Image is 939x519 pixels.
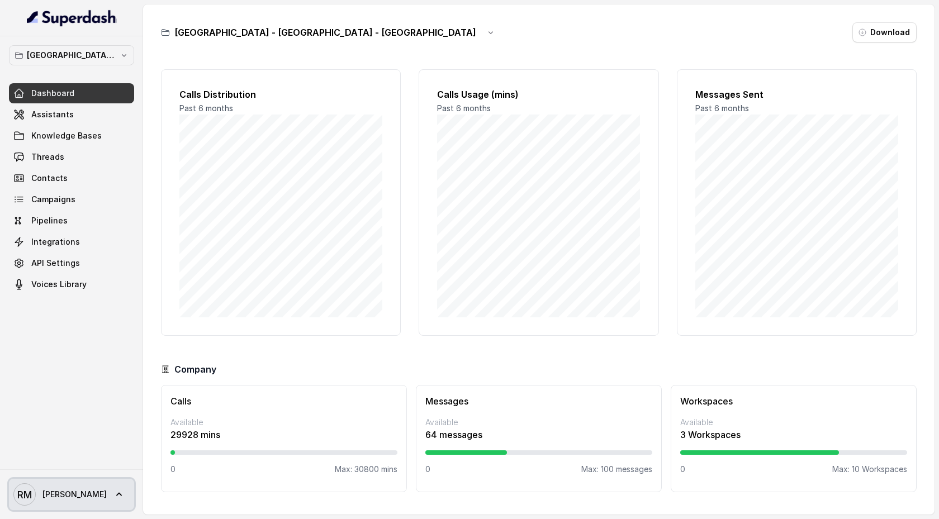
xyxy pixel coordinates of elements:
[170,417,397,428] p: Available
[27,9,117,27] img: light.svg
[335,464,397,475] p: Max: 30800 mins
[581,464,652,475] p: Max: 100 messages
[425,428,652,441] p: 64 messages
[9,104,134,125] a: Assistants
[9,189,134,209] a: Campaigns
[437,103,491,113] span: Past 6 months
[680,394,907,408] h3: Workspaces
[27,49,116,62] p: [GEOGRAPHIC_DATA] - [GEOGRAPHIC_DATA] - [GEOGRAPHIC_DATA]
[42,489,107,500] span: [PERSON_NAME]
[9,274,134,294] a: Voices Library
[31,194,75,205] span: Campaigns
[680,428,907,441] p: 3 Workspaces
[174,26,476,39] h3: [GEOGRAPHIC_DATA] - [GEOGRAPHIC_DATA] - [GEOGRAPHIC_DATA]
[170,428,397,441] p: 29928 mins
[425,417,652,428] p: Available
[31,151,64,163] span: Threads
[425,464,430,475] p: 0
[31,130,102,141] span: Knowledge Bases
[680,417,907,428] p: Available
[31,258,80,269] span: API Settings
[9,211,134,231] a: Pipelines
[9,147,134,167] a: Threads
[170,464,176,475] p: 0
[680,464,685,475] p: 0
[179,103,233,113] span: Past 6 months
[31,279,87,290] span: Voices Library
[9,232,134,252] a: Integrations
[31,109,74,120] span: Assistants
[174,363,216,376] h3: Company
[9,126,134,146] a: Knowledge Bases
[695,88,898,101] h2: Messages Sent
[9,479,134,510] a: [PERSON_NAME]
[852,22,917,42] button: Download
[9,253,134,273] a: API Settings
[437,88,640,101] h2: Calls Usage (mins)
[832,464,907,475] p: Max: 10 Workspaces
[695,103,749,113] span: Past 6 months
[179,88,382,101] h2: Calls Distribution
[31,173,68,184] span: Contacts
[31,88,74,99] span: Dashboard
[9,168,134,188] a: Contacts
[9,83,134,103] a: Dashboard
[31,236,80,247] span: Integrations
[170,394,397,408] h3: Calls
[31,215,68,226] span: Pipelines
[9,45,134,65] button: [GEOGRAPHIC_DATA] - [GEOGRAPHIC_DATA] - [GEOGRAPHIC_DATA]
[425,394,652,408] h3: Messages
[17,489,32,501] text: RM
